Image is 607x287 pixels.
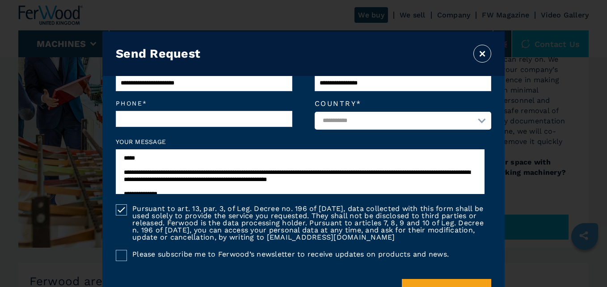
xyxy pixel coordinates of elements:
label: Please subscribe me to Ferwood’s newsletter to receive updates on products and news. [127,250,449,258]
h3: Send Request [116,46,200,61]
input: Phone* [116,111,292,127]
label: Your message [116,139,491,145]
em: Phone [116,100,292,106]
label: Country [315,100,491,107]
button: × [473,45,491,63]
input: Company* [315,75,491,91]
input: Email* [116,75,292,91]
label: Pursuant to art. 13, par. 3, of Leg. Decree no. 196 of [DATE], data collected with this form shal... [127,204,491,241]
